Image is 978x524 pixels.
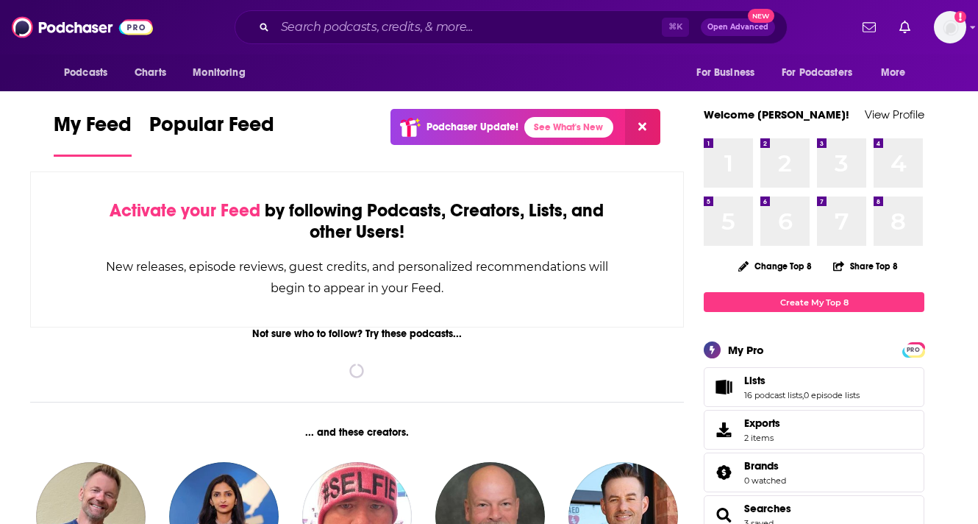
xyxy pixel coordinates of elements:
[865,107,924,121] a: View Profile
[704,453,924,492] span: Brands
[30,327,684,340] div: Not sure who to follow? Try these podcasts...
[709,377,738,397] a: Lists
[104,200,610,243] div: by following Podcasts, Creators, Lists, and other Users!
[709,462,738,483] a: Brands
[235,10,788,44] div: Search podcasts, credits, & more...
[748,9,774,23] span: New
[729,257,821,275] button: Change Top 8
[744,502,791,515] a: Searches
[744,374,860,387] a: Lists
[704,410,924,450] a: Exports
[728,343,764,357] div: My Pro
[125,59,175,87] a: Charts
[744,374,765,387] span: Lists
[904,344,922,355] span: PRO
[149,112,274,146] span: Popular Feed
[149,112,274,157] a: Popular Feed
[54,112,132,146] span: My Feed
[772,59,874,87] button: open menu
[904,344,922,355] a: PRO
[704,292,924,312] a: Create My Top 8
[104,256,610,299] div: New releases, episode reviews, guest credits, and personalized recommendations will begin to appe...
[193,63,245,83] span: Monitoring
[934,11,966,43] button: Show profile menu
[954,11,966,23] svg: Add a profile image
[54,59,126,87] button: open menu
[110,199,260,222] span: Activate your Feed
[857,15,882,40] a: Show notifications dropdown
[54,112,132,157] a: My Feed
[662,18,689,37] span: ⌘ K
[893,15,916,40] a: Show notifications dropdown
[709,419,738,440] span: Exports
[135,63,166,83] span: Charts
[871,59,924,87] button: open menu
[686,59,773,87] button: open menu
[524,117,613,138] a: See What's New
[744,417,780,430] span: Exports
[704,107,849,121] a: Welcome [PERSON_NAME]!
[804,390,860,400] a: 0 episode lists
[275,15,662,39] input: Search podcasts, credits, & more...
[12,13,153,41] img: Podchaser - Follow, Share and Rate Podcasts
[707,24,768,31] span: Open Advanced
[701,18,775,36] button: Open AdvancedNew
[30,426,684,439] div: ... and these creators.
[696,63,754,83] span: For Business
[64,63,107,83] span: Podcasts
[744,459,779,472] span: Brands
[182,59,264,87] button: open menu
[744,475,786,486] a: 0 watched
[881,63,906,83] span: More
[832,252,899,280] button: Share Top 8
[802,390,804,400] span: ,
[934,11,966,43] span: Logged in as CommsPodchaser
[744,390,802,400] a: 16 podcast lists
[782,63,852,83] span: For Podcasters
[934,11,966,43] img: User Profile
[744,433,780,443] span: 2 items
[426,121,518,133] p: Podchaser Update!
[704,367,924,407] span: Lists
[744,459,786,472] a: Brands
